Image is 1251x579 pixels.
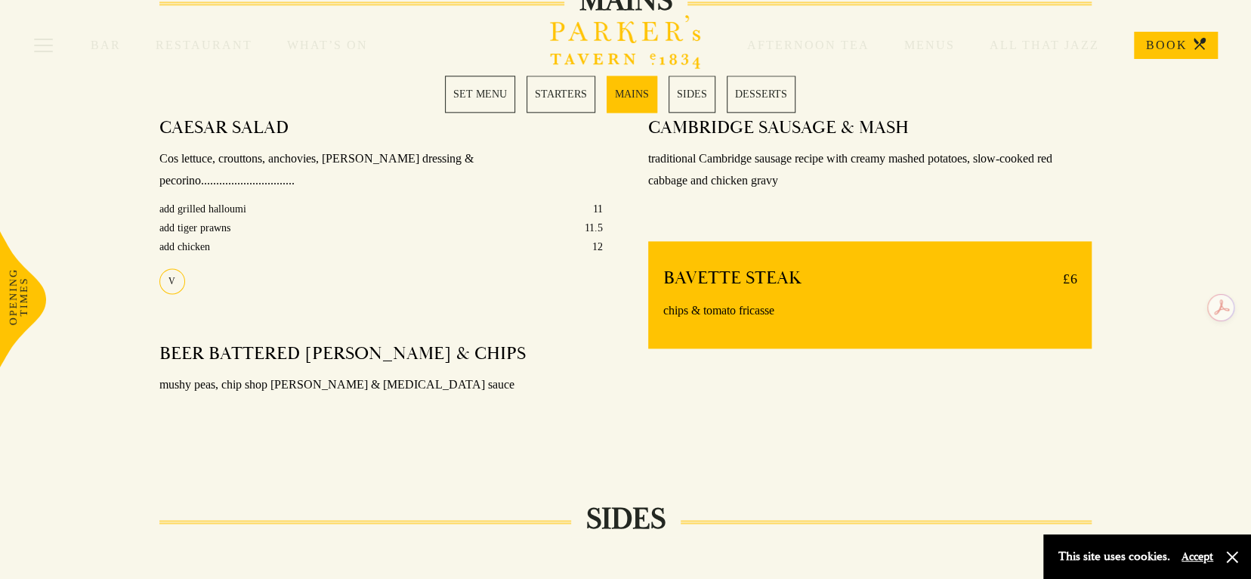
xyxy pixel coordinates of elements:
p: This site uses cookies. [1058,546,1170,568]
p: add tiger prawns [159,218,230,237]
a: 1 / 5 [445,76,515,113]
p: 11.5 [585,218,603,237]
p: 11 [593,200,603,218]
a: 3 / 5 [607,76,657,113]
div: V [159,268,185,294]
h4: BAVETTE STEAK [663,267,802,291]
a: 4 / 5 [669,76,715,113]
a: 2 / 5 [527,76,595,113]
h4: BEER BATTERED [PERSON_NAME] & CHIPS [159,342,526,365]
h2: SIDES [571,501,681,537]
a: 5 / 5 [727,76,795,113]
p: 12 [592,237,603,256]
p: add chicken [159,237,210,256]
p: chips & tomato fricasse [663,300,1076,322]
p: traditional Cambridge sausage recipe with creamy mashed potatoes, slow-cooked red cabbage and chi... [648,148,1092,192]
p: add grilled halloumi [159,200,246,218]
button: Accept [1181,550,1213,564]
p: Cos lettuce, crouttons, anchovies, [PERSON_NAME] dressing & pecorino............................... [159,148,603,192]
button: Close and accept [1225,550,1240,565]
p: £6 [1048,267,1076,291]
p: mushy peas, chip shop [PERSON_NAME] & [MEDICAL_DATA] sauce [159,374,603,396]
